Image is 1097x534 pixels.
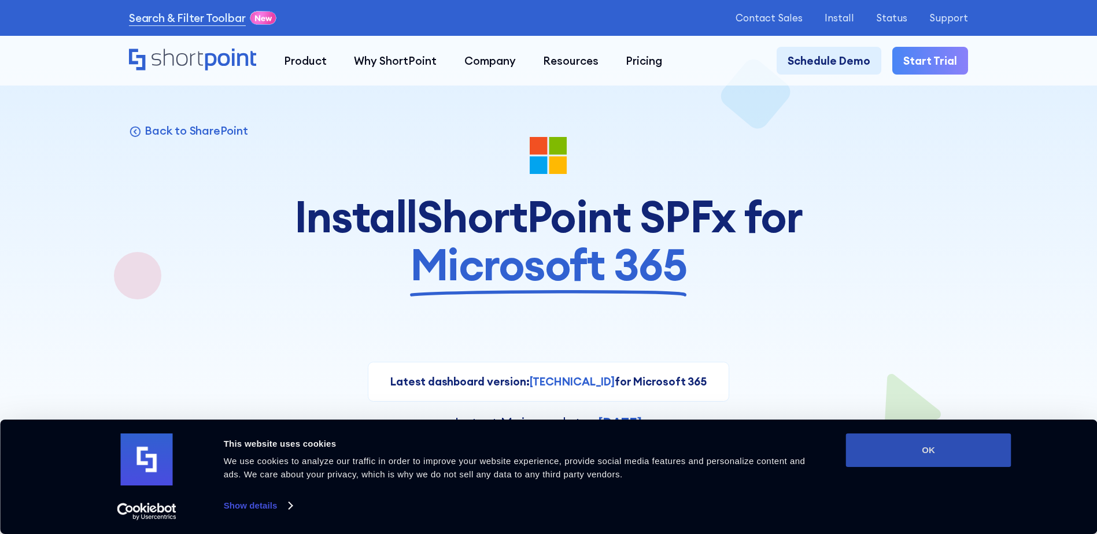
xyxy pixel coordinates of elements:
a: Usercentrics Cookiebot - opens in a new window [96,503,197,520]
strong: [DATE] [598,414,642,431]
button: OK [846,433,1011,467]
h1: ShortPoint SPFx for [274,192,822,289]
a: Start Trial [892,47,968,74]
strong: Latest dashboard version: [390,374,529,388]
a: Contact Sales [736,12,803,23]
strong: for Microsoft 365 [615,374,707,388]
a: Resources [529,47,612,74]
div: Pricing [626,53,662,69]
span: Install [294,192,416,240]
iframe: Chat Widget [889,400,1097,534]
strong: [TECHNICAL_ID] [530,374,615,388]
img: logo [121,433,173,485]
a: Search & Filter Toolbar [129,10,246,26]
a: Install [825,12,854,23]
div: Company [464,53,516,69]
div: Why ShortPoint [354,53,437,69]
div: Resources [543,53,599,69]
a: Home [129,49,257,72]
span: Microsoft 365 [410,240,687,288]
a: Support [929,12,968,23]
a: Product [270,47,340,74]
a: Schedule Demo [777,47,881,74]
a: Back to SharePoint [129,123,248,138]
a: Status [876,12,907,23]
a: Why ShortPoint [341,47,450,74]
a: Show details [224,497,292,514]
a: Pricing [612,47,676,74]
p: Latest Major update: [455,413,593,433]
p: Back to SharePoint [145,123,248,138]
div: Product [284,53,327,69]
a: Company [450,47,529,74]
span: We use cookies to analyze our traffic in order to improve your website experience, provide social... [224,456,806,479]
div: This website uses cookies [224,437,820,451]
